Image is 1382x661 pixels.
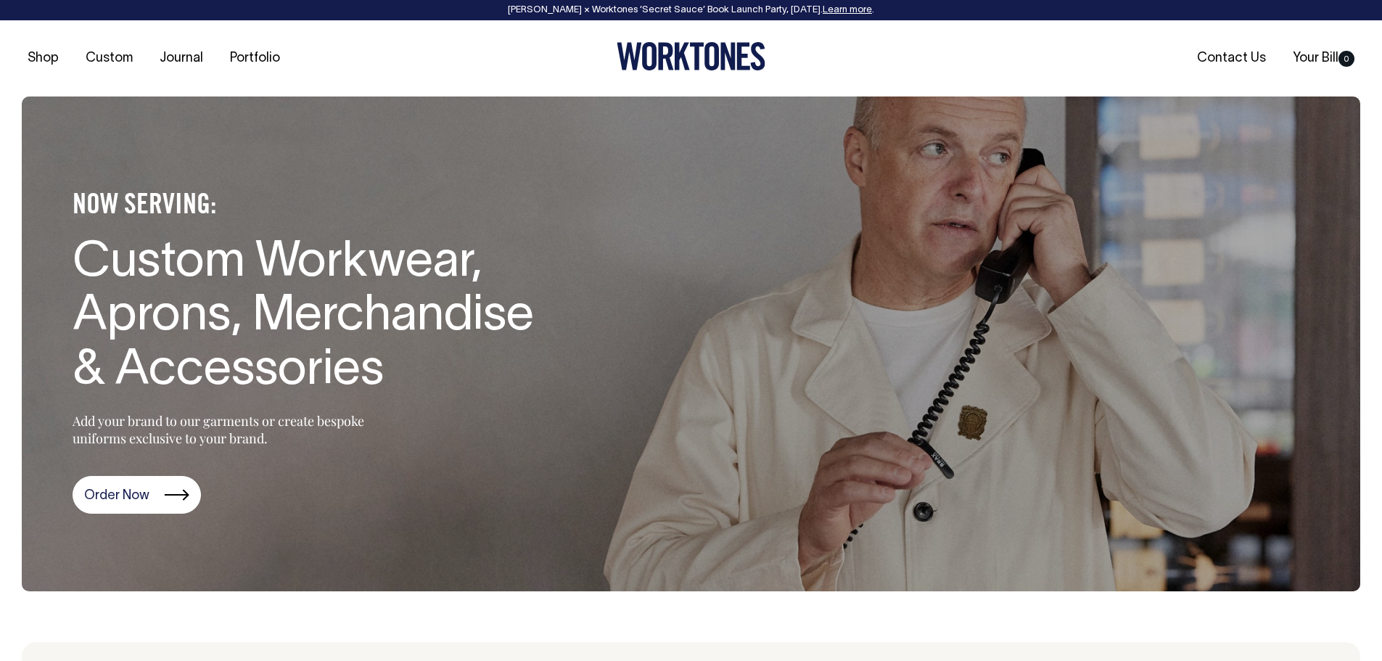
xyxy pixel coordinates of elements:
[1191,46,1272,70] a: Contact Us
[154,46,209,70] a: Journal
[823,6,872,15] a: Learn more
[1338,51,1354,67] span: 0
[73,237,544,399] h1: Custom Workwear, Aprons, Merchandise & Accessories
[80,46,139,70] a: Custom
[22,46,65,70] a: Shop
[73,476,201,514] a: Order Now
[73,189,544,222] h4: NOW SERVING:
[1287,46,1360,70] a: Your Bill0
[15,5,1367,15] div: [PERSON_NAME] × Worktones ‘Secret Sauce’ Book Launch Party, [DATE]. .
[73,412,399,447] p: Add your brand to our garments or create bespoke uniforms exclusive to your brand.
[224,46,286,70] a: Portfolio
